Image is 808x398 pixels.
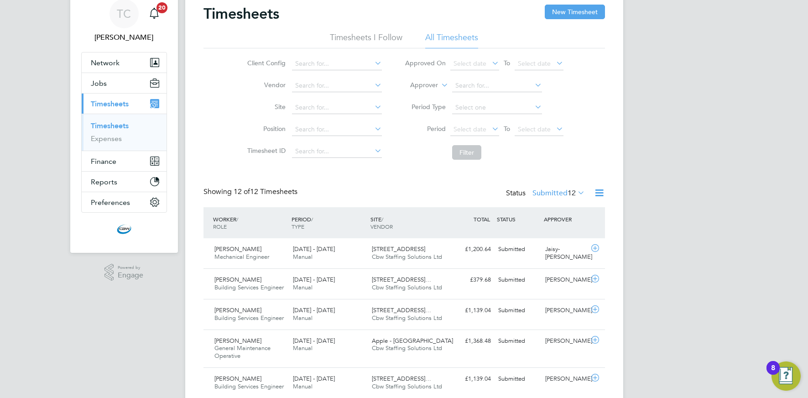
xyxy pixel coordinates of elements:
[91,99,129,108] span: Timesheets
[452,101,542,114] input: Select one
[372,306,431,314] span: [STREET_ADDRESS]…
[532,189,585,198] label: Submitted
[452,79,542,92] input: Search for...
[372,337,453,345] span: Apple - [GEOGRAPHIC_DATA]
[370,223,393,230] span: VENDOR
[293,253,313,261] span: Manual
[214,283,284,291] span: Building Services Engineer
[495,303,542,318] div: Submitted
[82,172,167,192] button: Reports
[91,79,107,88] span: Jobs
[214,306,261,314] span: [PERSON_NAME]
[454,59,486,68] span: Select date
[405,103,446,111] label: Period Type
[91,121,129,130] a: Timesheets
[452,145,481,160] button: Filter
[245,147,286,155] label: Timesheet ID
[293,375,335,382] span: [DATE] - [DATE]
[293,245,335,253] span: [DATE] - [DATE]
[234,187,297,196] span: 12 Timesheets
[91,198,130,207] span: Preferences
[213,223,227,230] span: ROLE
[372,382,442,390] span: Cbw Staffing Solutions Ltd
[447,272,495,288] div: £379.68
[518,125,551,133] span: Select date
[293,306,335,314] span: [DATE] - [DATE]
[292,123,382,136] input: Search for...
[156,2,167,13] span: 20
[214,382,284,390] span: Building Services Engineer
[447,303,495,318] div: £1,139.04
[91,157,116,166] span: Finance
[293,276,335,283] span: [DATE] - [DATE]
[542,372,589,387] div: [PERSON_NAME]
[495,211,542,227] div: STATUS
[117,8,131,20] span: TC
[368,211,447,235] div: SITE
[311,215,313,223] span: /
[518,59,551,68] span: Select date
[292,145,382,158] input: Search for...
[330,32,402,48] li: Timesheets I Follow
[506,187,587,200] div: Status
[203,5,279,23] h2: Timesheets
[292,223,304,230] span: TYPE
[82,114,167,151] div: Timesheets
[501,123,513,135] span: To
[372,283,442,291] span: Cbw Staffing Solutions Ltd
[425,32,478,48] li: All Timesheets
[372,314,442,322] span: Cbw Staffing Solutions Ltd
[236,215,238,223] span: /
[495,242,542,257] div: Submitted
[292,101,382,114] input: Search for...
[245,59,286,67] label: Client Config
[289,211,368,235] div: PERIOD
[447,372,495,387] div: £1,139.04
[91,134,122,143] a: Expenses
[203,187,299,197] div: Showing
[118,264,143,272] span: Powered by
[542,272,589,288] div: [PERSON_NAME]
[372,245,425,253] span: [STREET_ADDRESS]
[81,222,167,236] a: Go to home page
[545,5,605,19] button: New Timesheet
[82,192,167,212] button: Preferences
[214,276,261,283] span: [PERSON_NAME]
[405,125,446,133] label: Period
[118,272,143,279] span: Engage
[542,242,589,265] div: Jaisy-[PERSON_NAME]
[234,187,250,196] span: 12 of
[82,73,167,93] button: Jobs
[771,368,775,380] div: 8
[293,283,313,291] span: Manual
[245,125,286,133] label: Position
[214,344,271,360] span: General Maintenance Operative
[454,125,486,133] span: Select date
[245,103,286,111] label: Site
[292,58,382,70] input: Search for...
[495,334,542,349] div: Submitted
[81,32,167,43] span: Tom Cheek
[495,372,542,387] div: Submitted
[214,375,261,382] span: [PERSON_NAME]
[381,215,383,223] span: /
[214,253,269,261] span: Mechanical Engineer
[293,314,313,322] span: Manual
[293,382,313,390] span: Manual
[245,81,286,89] label: Vendor
[104,264,143,281] a: Powered byEngage
[214,245,261,253] span: [PERSON_NAME]
[372,375,431,382] span: [STREET_ADDRESS]…
[372,344,442,352] span: Cbw Staffing Solutions Ltd
[542,211,589,227] div: APPROVER
[372,253,442,261] span: Cbw Staffing Solutions Ltd
[91,178,117,186] span: Reports
[542,334,589,349] div: [PERSON_NAME]
[293,337,335,345] span: [DATE] - [DATE]
[495,272,542,288] div: Submitted
[447,334,495,349] div: £1,368.48
[542,303,589,318] div: [PERSON_NAME]
[501,57,513,69] span: To
[214,314,284,322] span: Building Services Engineer
[372,276,431,283] span: [STREET_ADDRESS]…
